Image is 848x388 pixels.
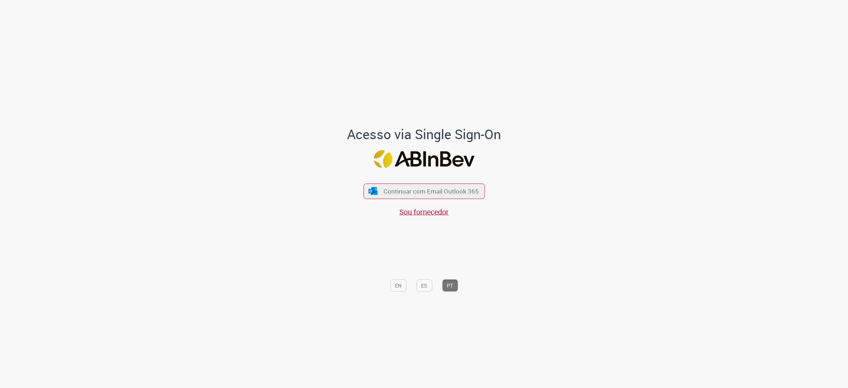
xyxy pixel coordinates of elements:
span: Continuar com Email Outlook 365 [384,187,479,195]
img: ícone Azure/Microsoft 360 [368,187,378,195]
button: ícone Azure/Microsoft 360 Continuar com Email Outlook 365 [363,184,485,199]
a: Sou fornecedor [399,207,449,216]
button: PT [442,279,458,292]
img: Logo ABInBev [374,150,474,168]
button: EN [390,279,406,292]
h1: Acesso via Single Sign-On [322,127,526,141]
button: ES [416,279,432,292]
